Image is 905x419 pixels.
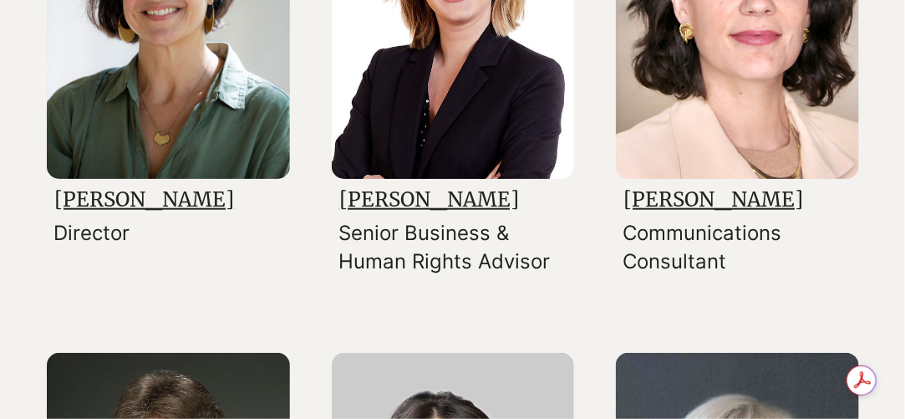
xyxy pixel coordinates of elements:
a: [PERSON_NAME] [54,187,234,212]
span: Director [53,221,130,245]
p: Senior Business & Human Rights Advisor [338,219,557,275]
a: [PERSON_NAME] [623,187,803,212]
a: [PERSON_NAME] [339,187,519,212]
p: Communications Consultant [623,219,841,275]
